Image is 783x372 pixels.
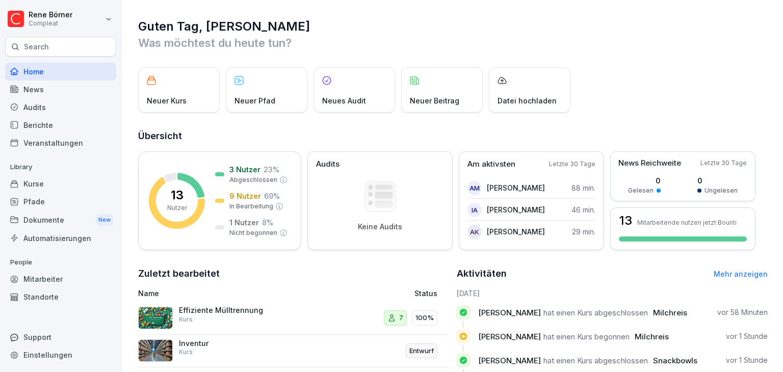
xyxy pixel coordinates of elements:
a: Automatisierungen [5,229,116,247]
div: IA [467,203,482,217]
p: Ungelesen [704,186,738,195]
p: Search [24,42,49,52]
span: [PERSON_NAME] [478,308,541,317]
p: Kurs [179,315,193,324]
a: Effiziente MülltrennungKurs7100% [138,302,450,335]
p: Compleat [29,20,72,27]
p: vor 58 Minuten [717,307,768,317]
p: Nicht begonnen [229,228,277,237]
a: Pfade [5,193,116,210]
p: 46 min. [571,204,595,215]
p: Status [414,288,437,299]
p: vor 1 Stunde [726,355,768,365]
p: 0 [628,175,661,186]
p: [PERSON_NAME] [487,226,545,237]
div: Support [5,328,116,346]
a: Einstellungen [5,346,116,364]
p: [PERSON_NAME] [487,204,545,215]
p: Name [138,288,329,299]
img: p71smysx3aqisi8nhvu7kqiw.png [138,307,173,329]
p: 8 % [262,217,273,228]
p: In Bearbeitung [229,202,273,211]
p: 7 [399,313,403,323]
h2: Aktivitäten [457,267,507,281]
p: Audits [316,158,340,170]
p: 3 Nutzer [229,164,260,175]
h6: [DATE] [457,288,768,299]
a: Standorte [5,288,116,306]
a: Mehr anzeigen [714,270,768,278]
p: 88 min. [571,182,595,193]
a: Audits [5,98,116,116]
p: Datei hochladen [498,95,557,106]
p: 23 % [264,164,279,175]
p: Rene Börner [29,11,72,19]
p: Letzte 30 Tage [700,158,747,168]
p: People [5,254,116,271]
p: Keine Audits [358,222,402,231]
p: 0 [697,175,738,186]
span: Milchreis [635,332,669,341]
p: Library [5,159,116,175]
a: Kurse [5,175,116,193]
p: Nutzer [167,203,187,212]
p: Was möchtest du heute tun? [138,35,768,51]
span: Snackbowls [653,356,697,365]
p: Effiziente Mülltrennung [179,306,281,315]
p: Entwurf [409,346,434,356]
a: InventurKursEntwurf [138,335,450,368]
p: Letzte 30 Tage [549,160,595,169]
p: Am aktivsten [467,158,515,170]
img: loh6y1if8fr0mm9dshs7jut9.png [138,339,173,362]
span: [PERSON_NAME] [478,332,541,341]
p: Abgeschlossen [229,175,277,184]
p: 9 Nutzer [229,191,261,201]
a: News [5,81,116,98]
h2: Übersicht [138,129,768,143]
a: Mitarbeiter [5,270,116,288]
p: [PERSON_NAME] [487,182,545,193]
span: hat einen Kurs abgeschlossen [543,356,648,365]
span: hat einen Kurs begonnen [543,332,630,341]
p: 13 [171,189,184,201]
h1: Guten Tag, [PERSON_NAME] [138,18,768,35]
h3: 13 [619,215,632,227]
h2: Zuletzt bearbeitet [138,267,450,281]
a: Home [5,63,116,81]
p: 1 Nutzer [229,217,259,228]
div: AM [467,181,482,195]
span: Milchreis [653,308,687,317]
p: Gelesen [628,186,654,195]
a: Berichte [5,116,116,134]
p: Neuer Pfad [234,95,275,106]
span: hat einen Kurs abgeschlossen [543,308,648,317]
div: New [96,214,113,226]
div: AK [467,225,482,239]
a: Veranstaltungen [5,134,116,152]
a: DokumenteNew [5,210,116,229]
p: Mitarbeitende nutzen jetzt Bounti [637,219,737,226]
div: Dokumente [5,210,116,229]
p: 29 min. [572,226,595,237]
p: 69 % [264,191,280,201]
span: [PERSON_NAME] [478,356,541,365]
p: Neuer Beitrag [410,95,459,106]
p: News Reichweite [618,157,681,169]
p: Neuer Kurs [147,95,187,106]
p: Neues Audit [322,95,366,106]
p: vor 1 Stunde [726,331,768,341]
p: 100% [415,313,434,323]
p: Kurs [179,348,193,357]
p: Inventur [179,339,281,348]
